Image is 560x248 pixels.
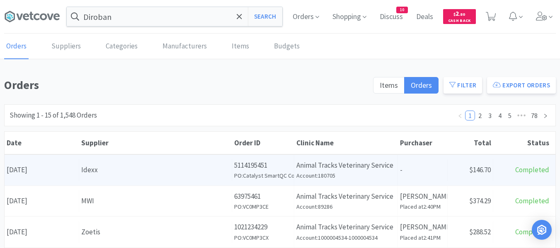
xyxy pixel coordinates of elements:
[455,111,465,120] li: Previous Page
[296,233,395,242] h6: Account: 1000004534-1000004534
[81,164,230,176] div: Idexx
[411,80,432,90] span: Orders
[5,159,79,181] div: [DATE]
[104,34,140,59] a: Categories
[469,196,491,205] span: $374.29
[296,202,395,211] h6: Account: 89286
[234,222,292,233] p: 1021234229
[469,165,491,174] span: $146.70
[459,12,465,17] span: . 80
[485,111,495,120] li: 3
[397,7,407,13] span: 10
[532,220,552,240] div: Open Intercom Messenger
[234,138,292,147] div: Order ID
[67,7,282,26] input: Search by item, sku, manufacturer, ingredient, size...
[7,138,77,147] div: Date
[234,233,292,242] h6: PO: VC0MP3CX
[234,171,292,180] h6: PO: Catalyst SmartQC Control
[376,13,406,21] a: Discuss10
[400,202,445,211] h6: Placed at 2:40PM
[505,111,514,120] a: 5
[505,111,515,120] li: 5
[465,111,475,120] a: 1
[400,138,446,147] div: Purchaser
[49,34,83,59] a: Suppliers
[234,202,292,211] h6: PO: VC0MP3CE
[495,111,504,120] a: 4
[444,77,482,94] button: Filter
[160,34,209,59] a: Manufacturers
[400,222,445,233] p: [PERSON_NAME]
[443,5,476,28] a: $2.80Cash Back
[234,191,292,202] p: 63975461
[528,111,540,120] a: 78
[81,195,230,207] div: MWI
[515,111,528,120] span: •••
[495,138,549,147] div: Status
[272,34,302,59] a: Budgets
[10,110,97,121] div: Showing 1 - 15 of 1,548 Orders
[413,13,436,21] a: Deals
[469,227,491,236] span: $288.52
[81,138,230,147] div: Supplier
[248,7,282,26] button: Search
[458,113,463,118] i: icon: left
[296,171,395,180] h6: Account: 180705
[400,191,445,202] p: [PERSON_NAME]
[528,111,541,120] li: 78
[296,191,395,202] p: Animal Tracks Veterinary Service
[485,111,495,120] a: 3
[400,164,445,176] p: -
[5,222,79,243] div: [DATE]
[487,77,556,94] button: Export Orders
[230,34,251,59] a: Items
[475,111,485,120] a: 2
[453,10,465,17] span: 2
[465,111,475,120] li: 1
[495,111,505,120] li: 4
[380,80,398,90] span: Items
[543,113,548,118] i: icon: right
[81,226,230,238] div: Zoetis
[4,34,29,59] a: Orders
[541,111,550,120] li: Next Page
[450,138,491,147] div: Total
[296,138,396,147] div: Clinic Name
[475,111,485,120] li: 2
[453,12,456,17] span: $
[448,19,471,24] span: Cash Back
[5,190,79,212] div: [DATE]
[515,196,549,205] span: Completed
[234,160,292,171] p: 5114195451
[400,233,445,242] h6: Placed at 2:41PM
[515,165,549,174] span: Completed
[296,222,395,233] p: Animal Tracks Veterinary Service
[296,160,395,171] p: Animal Tracks Veterinary Service
[515,111,528,120] li: Next 5 Pages
[4,76,368,94] h1: Orders
[515,227,549,236] span: Completed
